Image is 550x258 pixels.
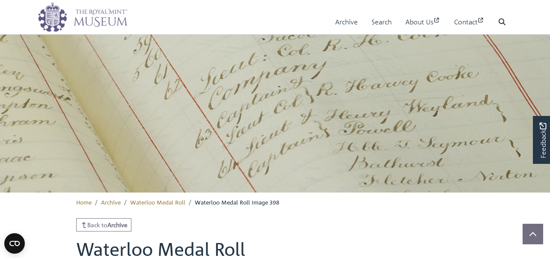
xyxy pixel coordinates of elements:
[38,2,128,32] img: logo_wide.png
[195,198,279,206] span: Waterloo Medal Roll Image 398
[454,10,485,34] a: Contact
[533,116,550,164] a: Would you like to provide feedback?
[130,198,185,206] a: Waterloo Medal Roll
[523,224,543,244] button: Scroll to top
[405,10,440,34] a: About Us
[76,198,92,206] a: Home
[335,10,358,34] a: Archive
[372,10,392,34] a: Search
[107,221,128,228] strong: Archive
[101,198,121,206] a: Archive
[76,218,132,231] a: Back toArchive
[538,123,548,158] span: Feedback
[4,233,25,254] button: Open CMP widget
